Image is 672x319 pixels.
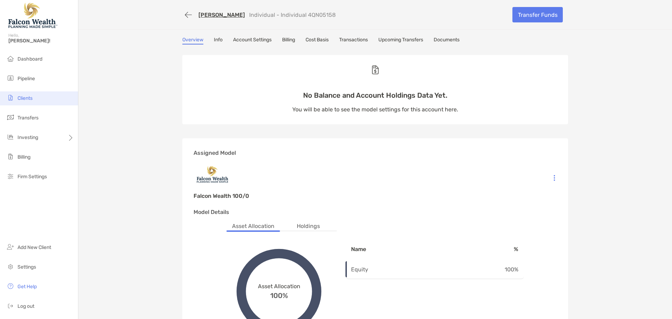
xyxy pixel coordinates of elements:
[194,162,557,187] img: Company image
[485,245,518,254] p: %
[17,264,36,270] span: Settings
[512,7,563,22] a: Transfer Funds
[226,222,280,231] li: Asset Allocation
[6,172,15,180] img: firm-settings icon
[8,38,74,44] span: [PERSON_NAME]!
[17,56,42,62] span: Dashboard
[6,113,15,122] img: transfers icon
[17,244,51,250] span: Add New Client
[8,3,57,28] img: Falcon Wealth Planning Logo
[17,303,34,309] span: Log out
[351,265,418,274] p: Equity
[233,37,272,44] a: Account Settings
[17,76,35,82] span: Pipeline
[17,154,30,160] span: Billing
[306,37,329,44] a: Cost Basis
[198,12,245,18] a: [PERSON_NAME]
[17,115,38,121] span: Transfers
[6,133,15,141] img: investing icon
[6,74,15,82] img: pipeline icon
[17,95,33,101] span: Clients
[378,37,423,44] a: Upcoming Transfers
[6,152,15,161] img: billing icon
[282,37,295,44] a: Billing
[194,208,557,216] p: Model Details
[194,150,557,156] h3: Assigned Model
[291,222,325,231] li: Holdings
[292,91,458,100] p: No Balance and Account Holdings Data Yet.
[258,283,300,290] span: Asset Allocation
[17,134,38,140] span: Investing
[292,105,458,114] p: You will be able to see the model settings for this account here.
[6,54,15,63] img: dashboard icon
[214,37,223,44] a: Info
[434,37,460,44] a: Documents
[6,93,15,102] img: clients icon
[194,193,249,199] h3: Falcon Wealth 100/0
[182,37,203,44] a: Overview
[339,37,368,44] a: Transactions
[270,290,288,300] span: 100%
[6,282,15,290] img: get-help icon
[249,12,336,18] p: Individual - Individual 4QN05158
[351,245,418,254] p: Name
[554,175,555,181] img: Icon List Menu
[17,174,47,180] span: Firm Settings
[17,284,37,290] span: Get Help
[6,262,15,271] img: settings icon
[485,265,518,274] p: 100 %
[6,301,15,310] img: logout icon
[6,243,15,251] img: add_new_client icon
